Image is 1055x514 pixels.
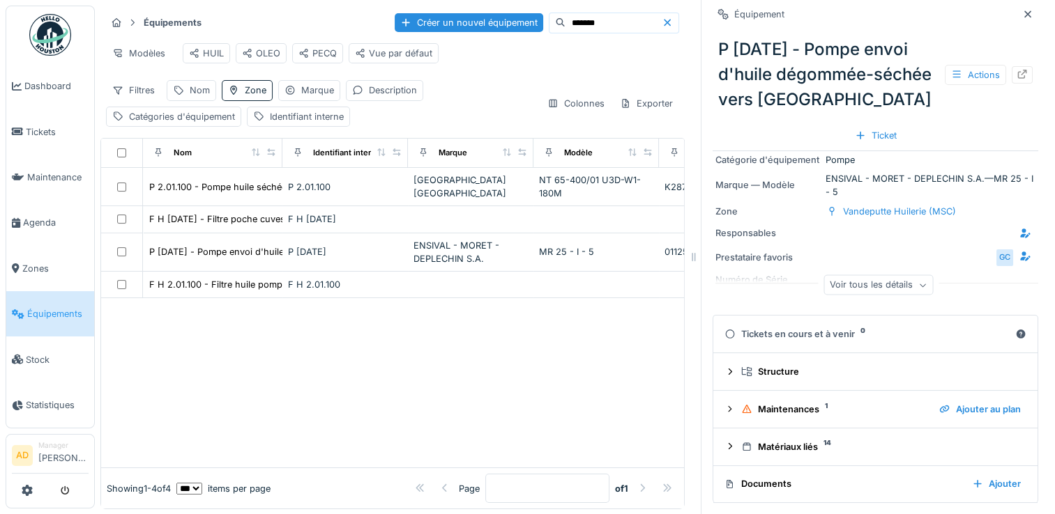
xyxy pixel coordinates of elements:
div: Colonnes [541,93,611,114]
div: ENSIVAL - MORET - DEPLECHIN S.A. [413,239,528,265]
a: Stock [6,336,94,382]
a: Maintenance [6,155,94,200]
span: Zones [22,262,89,275]
div: Catégorie d'équipement [715,153,820,166]
div: Filtres [106,80,161,100]
strong: Équipements [138,16,207,29]
div: Page [459,482,480,495]
div: Zone [245,84,266,97]
summary: DocumentsAjouter [719,472,1032,497]
div: Ajouter [966,474,1026,493]
div: OLEO [242,47,280,60]
div: Structure [741,365,1021,378]
span: Tickets [26,125,89,139]
div: Description [369,84,417,97]
div: Marque [301,84,334,97]
img: Badge_color-CXgf-gQk.svg [29,14,71,56]
div: Actions [945,65,1006,85]
div: Documents [724,477,961,490]
div: Identifiant interne [313,147,381,159]
div: F H [DATE] - Filtre poche cuves avant vers [GEOGRAPHIC_DATA] [149,212,427,226]
div: PECQ [298,47,337,60]
div: Ticket [849,126,902,145]
div: Identifiant interne [270,110,344,123]
div: GC [995,248,1015,267]
div: Catégories d'équipement [129,110,235,123]
span: Dashboard [24,79,89,93]
div: Modèle [564,147,593,159]
div: Prestataire favoris [715,251,820,264]
div: Modèles [106,43,172,63]
summary: Maintenances1Ajouter au plan [719,396,1032,422]
div: 011257/6 [665,245,779,258]
div: Manager [38,440,89,451]
div: [GEOGRAPHIC_DATA] [GEOGRAPHIC_DATA] [413,173,528,200]
li: [PERSON_NAME] [38,440,89,470]
a: Équipements [6,291,94,336]
a: Tickets [6,109,94,154]
summary: Matériaux liés14 [719,434,1032,460]
span: Statistiques [26,398,89,412]
strong: of 1 [615,482,628,495]
div: Nom [190,84,210,97]
a: Agenda [6,200,94,245]
a: Zones [6,246,94,291]
div: ENSIVAL - MORET - DEPLECHIN S.A. — MR 25 - I - 5 [715,172,1035,198]
div: Nom [174,147,192,159]
div: P [DATE] [288,245,402,258]
div: Équipement [734,8,784,21]
div: P 2.01.100 [288,180,402,194]
div: Voir tous les détails [823,275,933,295]
div: P [DATE] - Pompe envoi d'huile dégommée-séchée vers [GEOGRAPHIC_DATA] [713,31,1038,118]
div: Tickets en cours et à venir [724,327,1010,341]
div: F H 2.01.100 [288,278,402,291]
div: Ajouter au plan [934,400,1026,419]
div: F H 2.01.100 - Filtre huile pompe P 2.01.100 chargement camion [149,278,419,291]
div: items per page [176,482,271,495]
div: NT 65-400/01 U3D-W1-180M [539,173,653,200]
div: Exporter [614,93,679,114]
div: MR 25 - I - 5 [539,245,653,258]
div: F H [DATE] [288,212,402,226]
div: Marque [439,147,467,159]
div: HUIL [189,47,224,60]
div: K2879/1 [665,180,779,194]
div: Vandeputte Huilerie (MSC) [843,205,956,218]
div: Vue par défaut [355,47,432,60]
a: AD Manager[PERSON_NAME] [12,440,89,474]
span: Agenda [23,216,89,229]
li: AD [12,445,33,466]
div: P [DATE] - Pompe envoi d'huile dégommée-séchée vers [GEOGRAPHIC_DATA] [149,245,484,258]
a: Dashboard [6,63,94,109]
span: Stock [26,353,89,366]
div: Créer un nouvel équipement [395,13,543,32]
div: Marque — Modèle [715,178,820,192]
div: Matériaux liés [741,440,1021,453]
summary: Tickets en cours et à venir0 [719,321,1032,347]
div: Zone [715,205,820,218]
span: Maintenance [27,171,89,184]
div: Responsables [715,226,820,240]
span: Équipements [27,307,89,320]
div: P 2.01.100 - Pompe huile séchée vers chargement [149,180,360,194]
div: Pompe [715,153,1035,166]
a: Statistiques [6,382,94,428]
div: Showing 1 - 4 of 4 [107,482,171,495]
div: Maintenances [741,403,928,416]
summary: Structure [719,359,1032,384]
